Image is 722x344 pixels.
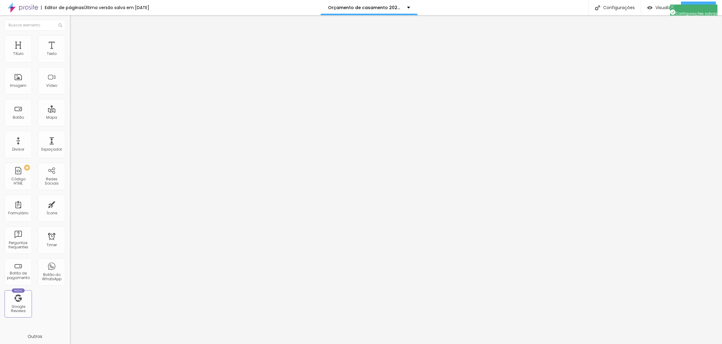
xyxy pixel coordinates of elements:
div: Ícone [47,211,57,215]
div: Botão do WhatsApp [40,273,64,281]
div: Novo [12,288,25,293]
img: Icone [595,5,600,10]
button: Publicar [681,2,716,14]
div: Código HTML [6,177,30,186]
div: Redes Sociais [40,177,64,186]
div: Título [13,52,23,56]
div: Última versão salva em [DATE] [84,5,149,10]
div: Botão [13,115,24,120]
div: Google Reviews [6,305,30,313]
img: Icone [670,9,675,15]
img: Icone [58,23,62,27]
div: Mapa [46,115,57,120]
div: Formulário [8,211,28,215]
div: Botão de pagamento [6,271,30,280]
span: Configurações salvas [670,11,717,16]
div: Texto [47,52,57,56]
button: Visualizar [641,2,681,14]
input: Buscar elemento [5,20,65,31]
div: Perguntas frequentes [6,241,30,250]
img: Icone [670,5,674,9]
span: Visualizar [655,5,675,10]
div: Vídeo [46,83,57,88]
div: Espaçador [41,147,62,152]
img: view-1.svg [647,5,652,10]
div: Imagem [10,83,26,88]
div: Editor de páginas [41,5,84,10]
iframe: Editor [70,15,722,344]
div: Divisor [12,147,24,152]
p: Orçamento de casamento 2025 - 80 conv [328,5,402,10]
div: Timer [47,243,57,247]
